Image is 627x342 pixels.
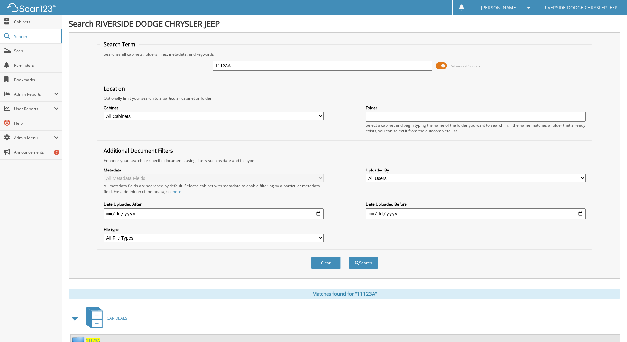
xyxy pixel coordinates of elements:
[100,95,589,101] div: Optionally limit your search to a particular cabinet or folder
[7,3,56,12] img: scan123-logo-white.svg
[173,189,181,194] a: here
[311,257,341,269] button: Clear
[366,167,586,173] label: Uploaded By
[104,227,324,232] label: File type
[82,305,127,331] a: CAR DEALS
[100,158,589,163] div: Enhance your search for specific documents using filters such as date and file type.
[14,63,59,68] span: Reminders
[104,167,324,173] label: Metadata
[14,92,54,97] span: Admin Reports
[14,120,59,126] span: Help
[69,289,620,299] div: Matches found for "11123A"
[366,201,586,207] label: Date Uploaded Before
[349,257,378,269] button: Search
[451,64,480,68] span: Advanced Search
[14,77,59,83] span: Bookmarks
[69,18,620,29] h1: Search RIVERSIDE DODGE CHRYSLER JEEP
[14,34,58,39] span: Search
[14,135,54,141] span: Admin Menu
[14,106,54,112] span: User Reports
[100,51,589,57] div: Searches all cabinets, folders, files, metadata, and keywords
[104,183,324,194] div: All metadata fields are searched by default. Select a cabinet with metadata to enable filtering b...
[366,208,586,219] input: end
[481,6,518,10] span: [PERSON_NAME]
[104,105,324,111] label: Cabinet
[14,48,59,54] span: Scan
[107,315,127,321] span: CAR DEALS
[104,201,324,207] label: Date Uploaded After
[14,19,59,25] span: Cabinets
[543,6,617,10] span: RIVERSIDE DODGE CHRYSLER JEEP
[100,85,128,92] legend: Location
[100,147,176,154] legend: Additional Document Filters
[14,149,59,155] span: Announcements
[104,208,324,219] input: start
[366,122,586,134] div: Select a cabinet and begin typing the name of the folder you want to search in. If the name match...
[100,41,139,48] legend: Search Term
[366,105,586,111] label: Folder
[54,150,59,155] div: 7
